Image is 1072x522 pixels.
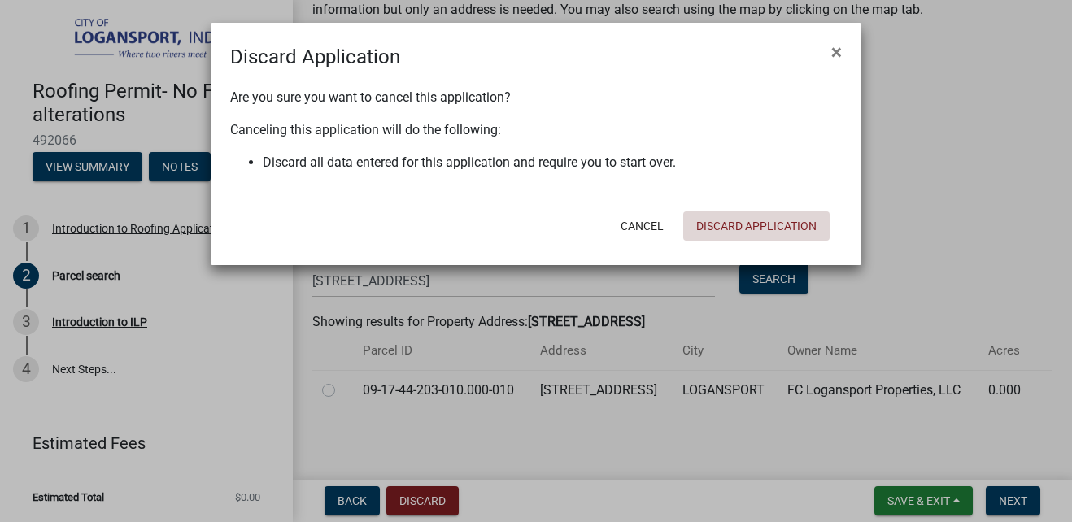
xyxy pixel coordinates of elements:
li: Discard all data entered for this application and require you to start over. [263,153,842,172]
span: × [831,41,842,63]
p: Canceling this application will do the following: [230,120,842,140]
button: Close [818,29,855,75]
h4: Discard Application [230,42,400,72]
button: Discard Application [683,211,830,241]
button: Cancel [608,211,677,241]
p: Are you sure you want to cancel this application? [230,88,842,107]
